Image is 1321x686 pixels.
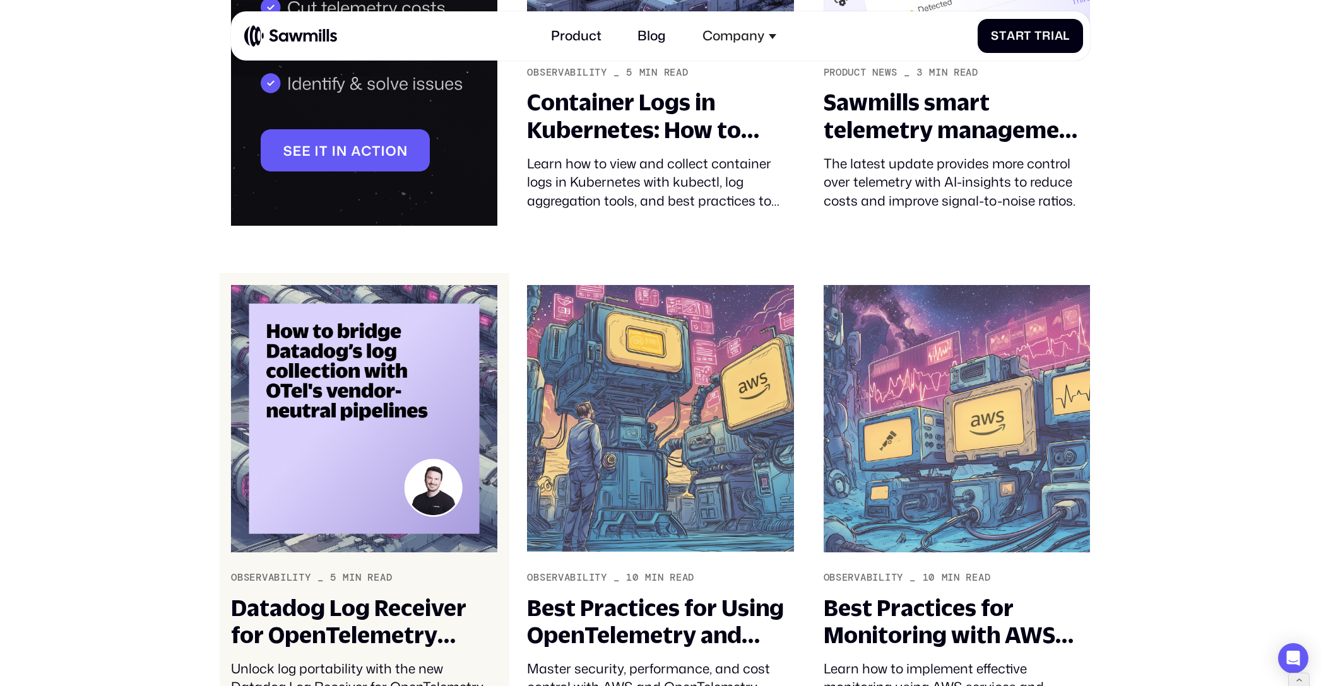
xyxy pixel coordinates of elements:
span: r [1016,29,1024,43]
div: 10 [923,572,935,584]
div: _ [317,572,324,584]
div: min read [343,572,392,584]
div: Company [692,18,787,54]
div: Product News [824,67,897,79]
a: StartTrial [978,19,1083,52]
span: S [991,29,999,43]
a: Product [541,18,611,54]
div: Sawmills smart telemetry management just got smarter [824,88,1090,142]
span: a [1007,29,1016,43]
div: 10 [626,572,638,584]
div: _ [613,572,620,584]
div: Observability [527,67,607,79]
div: _ [909,572,916,584]
span: t [999,29,1007,43]
div: Best Practices for Monitoring with AWS and OpenTelemetry [824,594,1090,648]
div: 3 [916,67,923,79]
span: i [1051,29,1055,43]
span: T [1034,29,1042,43]
div: _ [904,67,910,79]
div: The latest update provides more control over telemetry with AI-insights to reduce costs and impro... [824,154,1090,210]
div: Observability [231,572,311,584]
div: Learn how to view and collect container logs in Kubernetes with kubectl, log aggregation tools, a... [527,154,793,210]
div: min read [942,572,991,584]
div: _ [613,67,620,79]
div: min read [929,67,978,79]
div: Best Practices for Using OpenTelemetry and AWS [527,594,793,648]
div: min read [639,67,689,79]
div: 5 [330,572,336,584]
span: r [1042,29,1051,43]
span: t [1024,29,1031,43]
div: Company [702,28,764,44]
div: Datadog Log Receiver for OpenTelemetry Collector [231,594,497,648]
div: Open Intercom Messenger [1278,643,1308,673]
span: a [1055,29,1063,43]
div: Observability [824,572,903,584]
div: Container Logs in Kubernetes: How to View and Collect Them [527,88,793,142]
a: Blog [627,18,675,54]
div: Observability [527,572,607,584]
span: l [1063,29,1070,43]
div: 5 [626,67,632,79]
div: min read [645,572,694,584]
